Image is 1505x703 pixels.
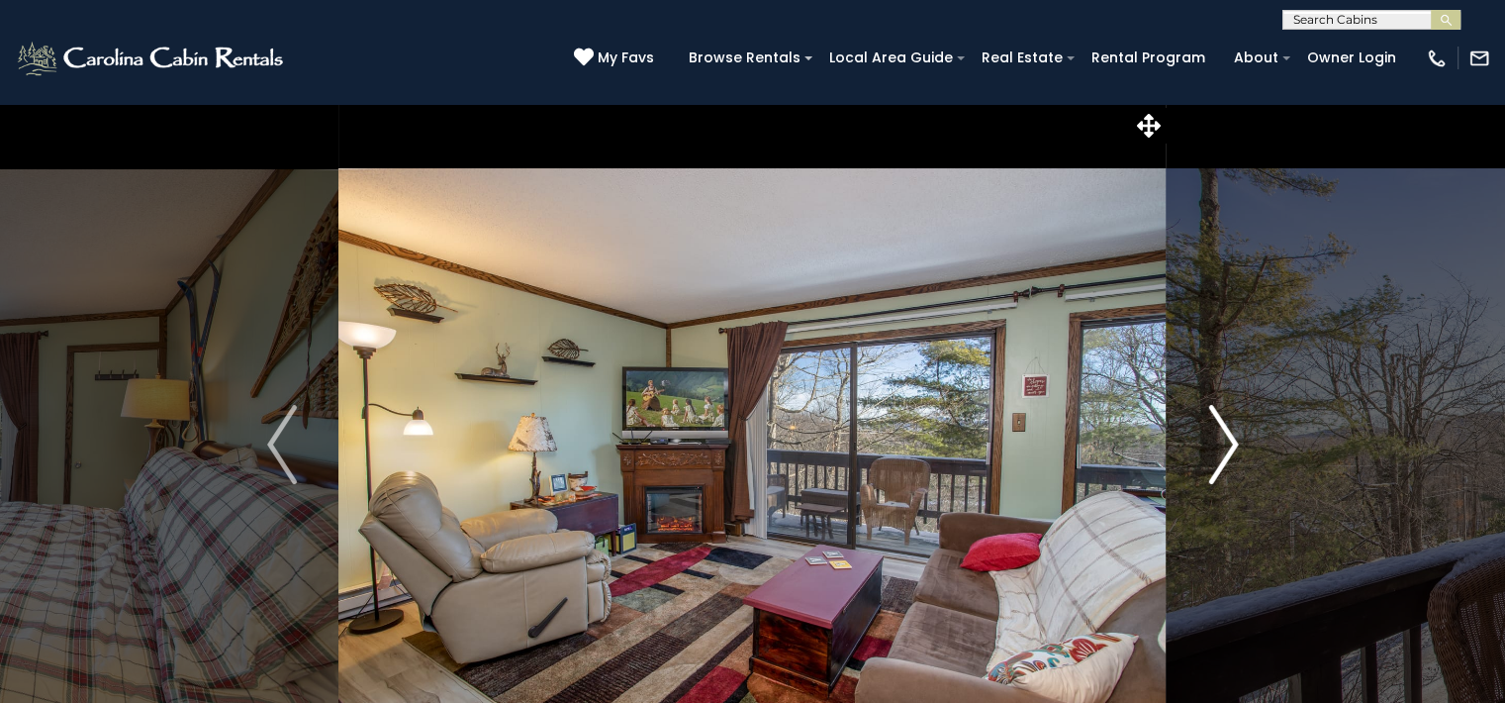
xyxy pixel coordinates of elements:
[1297,43,1406,73] a: Owner Login
[1082,43,1215,73] a: Rental Program
[1224,43,1288,73] a: About
[267,405,297,484] img: arrow
[1468,48,1490,69] img: mail-regular-white.png
[574,48,659,69] a: My Favs
[679,43,810,73] a: Browse Rentals
[972,43,1073,73] a: Real Estate
[1208,405,1238,484] img: arrow
[1426,48,1448,69] img: phone-regular-white.png
[15,39,289,78] img: White-1-2.png
[598,48,654,68] span: My Favs
[819,43,963,73] a: Local Area Guide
